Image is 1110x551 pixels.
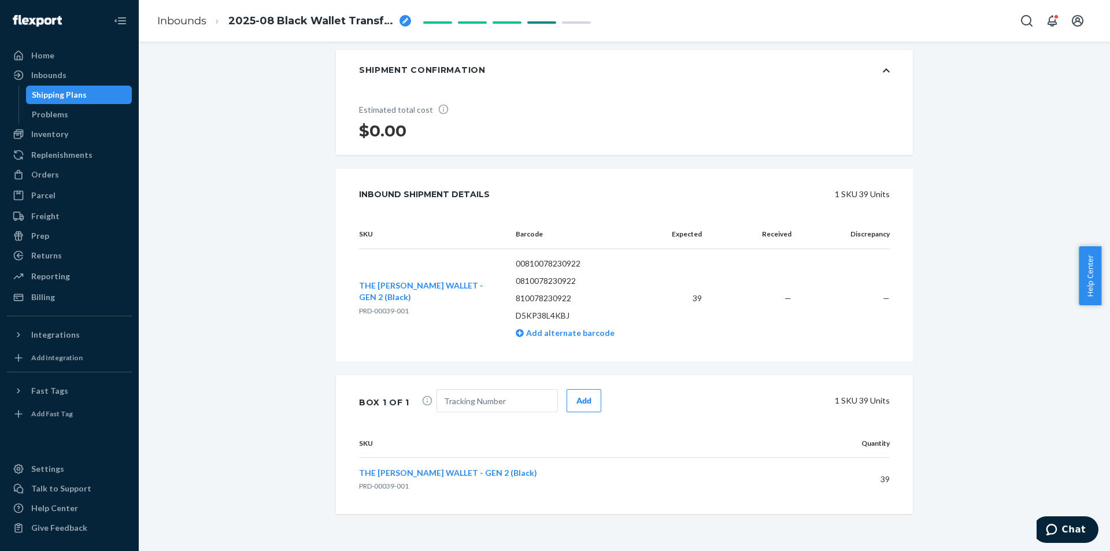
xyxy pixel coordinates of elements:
a: Help Center [7,499,132,517]
div: Shipping Plans [32,89,87,101]
a: Problems [26,105,132,124]
div: Returns [31,250,62,261]
td: 39 [653,249,711,348]
a: Home [7,46,132,65]
button: Open account menu [1066,9,1089,32]
div: Billing [31,291,55,303]
th: Received [711,220,800,249]
th: Discrepancy [801,220,890,249]
p: 810078230922 [516,293,645,304]
td: 39 [801,458,890,501]
div: Box 1 of 1 [359,391,409,414]
img: Flexport logo [13,15,62,27]
div: Shipment Confirmation [359,64,486,76]
th: Expected [653,220,711,249]
ol: breadcrumbs [148,4,420,38]
a: Inbounds [7,66,132,84]
a: Inbounds [157,14,206,27]
iframe: Opens a widget where you can chat to one of our agents [1037,516,1098,545]
button: Give Feedback [7,519,132,537]
span: — [785,293,791,303]
h1: $0.00 [359,120,457,141]
th: SKU [359,429,801,458]
div: Settings [31,463,64,475]
button: Talk to Support [7,479,132,498]
div: Inbound Shipment Details [359,183,490,206]
a: Reporting [7,267,132,286]
button: Close Navigation [109,9,132,32]
a: Freight [7,207,132,225]
div: Add Integration [31,353,83,363]
a: Returns [7,246,132,265]
p: D5KP38L4KBJ [516,310,645,321]
div: Reporting [31,271,70,282]
div: Freight [31,210,60,222]
div: Talk to Support [31,483,91,494]
span: THE [PERSON_NAME] WALLET - GEN 2 (Black) [359,468,537,478]
div: Inbounds [31,69,66,81]
div: Inventory [31,128,68,140]
a: Add Integration [7,349,132,367]
p: Estimated total cost [359,103,457,116]
input: Tracking Number [436,389,558,412]
div: Replenishments [31,149,92,161]
div: Parcel [31,190,55,201]
span: PRD-00039-001 [359,306,409,315]
div: Home [31,50,54,61]
div: Problems [32,109,68,120]
a: Orders [7,165,132,184]
button: Fast Tags [7,382,132,400]
button: Integrations [7,326,132,344]
a: Prep [7,227,132,245]
div: Integrations [31,329,80,341]
div: Orders [31,169,59,180]
a: Inventory [7,125,132,143]
div: 1 SKU 39 Units [619,389,890,412]
th: Barcode [506,220,654,249]
button: Open Search Box [1015,9,1038,32]
div: 1 SKU 39 Units [516,183,890,206]
a: Billing [7,288,132,306]
span: 2025-08 Black Wallet Transfer [228,14,395,29]
div: Prep [31,230,49,242]
th: Quantity [801,429,890,458]
div: Give Feedback [31,522,87,534]
p: 0810078230922 [516,275,645,287]
a: Parcel [7,186,132,205]
th: SKU [359,220,506,249]
button: THE [PERSON_NAME] WALLET - GEN 2 (Black) [359,280,497,303]
p: 00810078230922 [516,258,645,269]
span: THE [PERSON_NAME] WALLET - GEN 2 (Black) [359,280,483,302]
button: THE [PERSON_NAME] WALLET - GEN 2 (Black) [359,467,537,479]
a: Shipping Plans [26,86,132,104]
a: Add alternate barcode [516,328,615,338]
a: Settings [7,460,132,478]
div: Help Center [31,502,78,514]
div: Add [576,395,591,406]
button: Open notifications [1041,9,1064,32]
div: Fast Tags [31,385,68,397]
a: Add Fast Tag [7,405,132,423]
span: PRD-00039-001 [359,482,409,490]
button: Add [567,389,601,412]
button: Help Center [1079,246,1101,305]
a: Replenishments [7,146,132,164]
span: — [883,293,890,303]
div: Add Fast Tag [31,409,73,419]
span: Add alternate barcode [524,328,615,338]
